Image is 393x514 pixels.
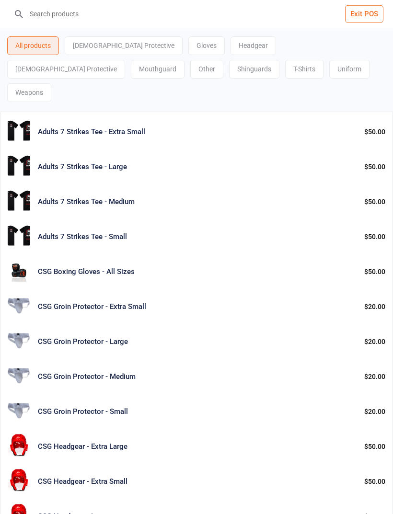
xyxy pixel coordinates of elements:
[364,407,385,417] div: $20.00
[8,259,30,282] img: CSG Boxing Gloves - All Sizes
[7,83,51,102] div: Weapons
[38,441,357,452] div: CSG Headgear - Extra Large
[7,60,125,79] div: [DEMOGRAPHIC_DATA] Protective
[8,469,30,491] img: CSG Headgear - Extra Small
[190,60,223,79] div: Other
[8,364,30,387] img: CSG Groin Protector - Medium
[65,36,183,55] div: [DEMOGRAPHIC_DATA] Protective
[38,371,357,382] div: CSG Groin Protector - Medium
[364,442,385,452] div: $50.00
[229,60,279,79] div: Shinguards
[8,189,30,212] img: Adults 7 Strikes Tee - Medium
[231,36,276,55] div: Headgear
[38,161,357,172] div: Adults 7 Strikes Tee - Large
[38,196,357,207] div: Adults 7 Strikes Tee - Medium
[364,337,385,347] div: $20.00
[8,154,30,177] img: Adults 7 Strikes Tee - Large
[8,329,30,352] img: CSG Groin Protector - Large
[364,302,385,312] div: $20.00
[364,477,385,487] div: $50.00
[8,434,30,457] img: CSG Headgear - Extra Large
[38,336,357,347] div: CSG Groin Protector - Large
[364,197,385,207] div: $50.00
[364,267,385,277] div: $50.00
[7,36,59,55] div: All products
[364,127,385,137] div: $50.00
[8,119,30,142] img: Adults 7 Strikes Tee - Extra Small
[38,406,357,417] div: CSG Groin Protector - Small
[364,372,385,382] div: $20.00
[364,162,385,172] div: $50.00
[131,60,185,79] div: Mouthguard
[8,294,30,317] img: CSG Groin Protector - Extra Small
[345,5,383,23] button: Exit POS
[8,399,30,422] img: CSG Groin Protector - Small
[38,266,357,277] div: CSG Boxing Gloves - All Sizes
[285,60,324,79] div: T-Shirts
[188,36,225,55] div: Gloves
[329,60,370,79] div: Uniform
[38,476,357,487] div: CSG Headgear - Extra Small
[38,301,357,312] div: CSG Groin Protector - Extra Small
[38,126,357,137] div: Adults 7 Strikes Tee - Extra Small
[8,224,30,247] img: Adults 7 Strikes Tee - Small
[38,231,357,242] div: Adults 7 Strikes Tee - Small
[364,232,385,242] div: $50.00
